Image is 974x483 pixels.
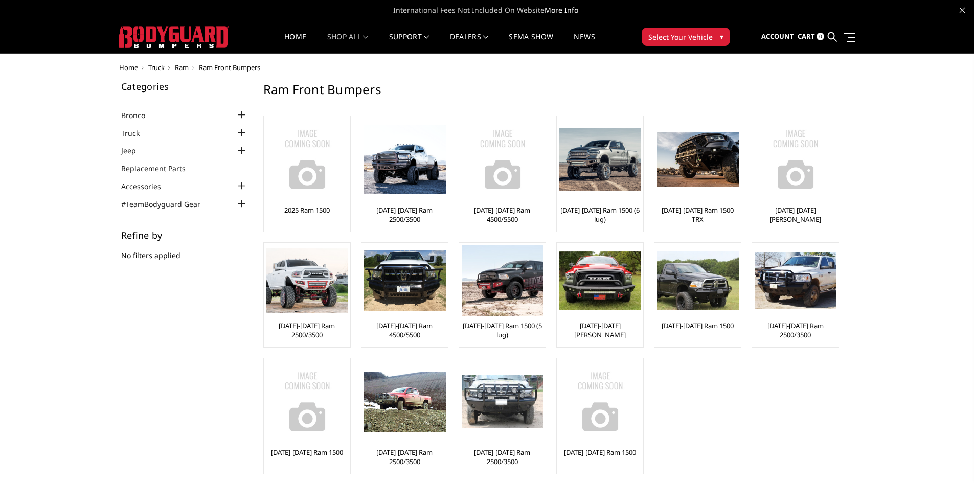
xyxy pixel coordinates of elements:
[720,31,723,42] span: ▾
[121,110,158,121] a: Bronco
[121,145,149,156] a: Jeep
[271,448,343,457] a: [DATE]-[DATE] Ram 1500
[199,63,260,72] span: Ram Front Bumpers
[119,63,138,72] a: Home
[662,321,734,330] a: [DATE]-[DATE] Ram 1500
[761,23,794,51] a: Account
[574,33,595,53] a: News
[755,119,836,200] img: No Image
[450,33,489,53] a: Dealers
[798,32,815,41] span: Cart
[121,82,248,91] h5: Categories
[462,205,543,224] a: [DATE]-[DATE] Ram 4500/5500
[462,448,543,466] a: [DATE]-[DATE] Ram 2500/3500
[559,361,641,443] a: No Image
[364,448,445,466] a: [DATE]-[DATE] Ram 2500/3500
[798,23,824,51] a: Cart 0
[121,199,213,210] a: #TeamBodyguard Gear
[648,32,713,42] span: Select Your Vehicle
[755,205,836,224] a: [DATE]-[DATE] [PERSON_NAME]
[327,33,369,53] a: shop all
[761,32,794,41] span: Account
[509,33,553,53] a: SEMA Show
[266,361,348,443] img: No Image
[266,119,348,200] img: No Image
[642,28,730,46] button: Select Your Vehicle
[364,205,445,224] a: [DATE]-[DATE] Ram 2500/3500
[121,128,152,139] a: Truck
[121,163,198,174] a: Replacement Parts
[266,321,348,339] a: [DATE]-[DATE] Ram 2500/3500
[462,321,543,339] a: [DATE]-[DATE] Ram 1500 (5 lug)
[263,82,838,105] h1: Ram Front Bumpers
[284,33,306,53] a: Home
[559,361,641,443] img: No Image
[121,231,248,240] h5: Refine by
[389,33,429,53] a: Support
[564,448,636,457] a: [DATE]-[DATE] Ram 1500
[121,231,248,271] div: No filters applied
[545,5,578,15] a: More Info
[175,63,189,72] a: Ram
[284,205,330,215] a: 2025 Ram 1500
[364,321,445,339] a: [DATE]-[DATE] Ram 4500/5500
[559,321,641,339] a: [DATE]-[DATE] [PERSON_NAME]
[119,26,229,48] img: BODYGUARD BUMPERS
[755,321,836,339] a: [DATE]-[DATE] Ram 2500/3500
[817,33,824,40] span: 0
[657,205,738,224] a: [DATE]-[DATE] Ram 1500 TRX
[559,205,641,224] a: [DATE]-[DATE] Ram 1500 (6 lug)
[121,181,174,192] a: Accessories
[148,63,165,72] a: Truck
[462,119,543,200] img: No Image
